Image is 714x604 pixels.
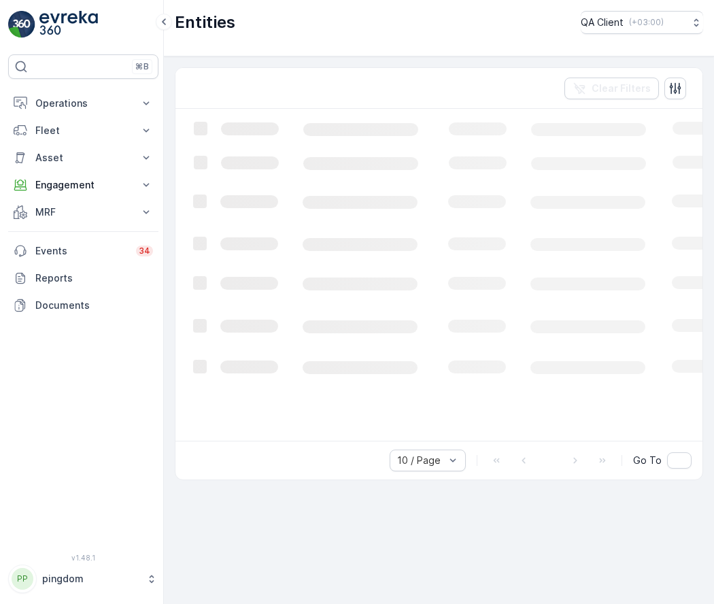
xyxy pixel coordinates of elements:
[35,271,153,285] p: Reports
[8,237,158,265] a: Events34
[633,454,662,467] span: Go To
[175,12,235,33] p: Entities
[581,11,703,34] button: QA Client(+03:00)
[8,554,158,562] span: v 1.48.1
[629,17,664,28] p: ( +03:00 )
[12,568,33,590] div: PP
[8,565,158,593] button: PPpingdom
[39,11,98,38] img: logo_light-DOdMpM7g.png
[35,205,131,219] p: MRF
[592,82,651,95] p: Clear Filters
[35,124,131,137] p: Fleet
[8,144,158,171] button: Asset
[139,246,150,256] p: 34
[135,61,149,72] p: ⌘B
[8,265,158,292] a: Reports
[35,151,131,165] p: Asset
[35,299,153,312] p: Documents
[564,78,659,99] button: Clear Filters
[42,572,139,586] p: pingdom
[8,292,158,319] a: Documents
[8,117,158,144] button: Fleet
[581,16,624,29] p: QA Client
[8,11,35,38] img: logo
[35,97,131,110] p: Operations
[35,178,131,192] p: Engagement
[35,244,128,258] p: Events
[8,171,158,199] button: Engagement
[8,90,158,117] button: Operations
[8,199,158,226] button: MRF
